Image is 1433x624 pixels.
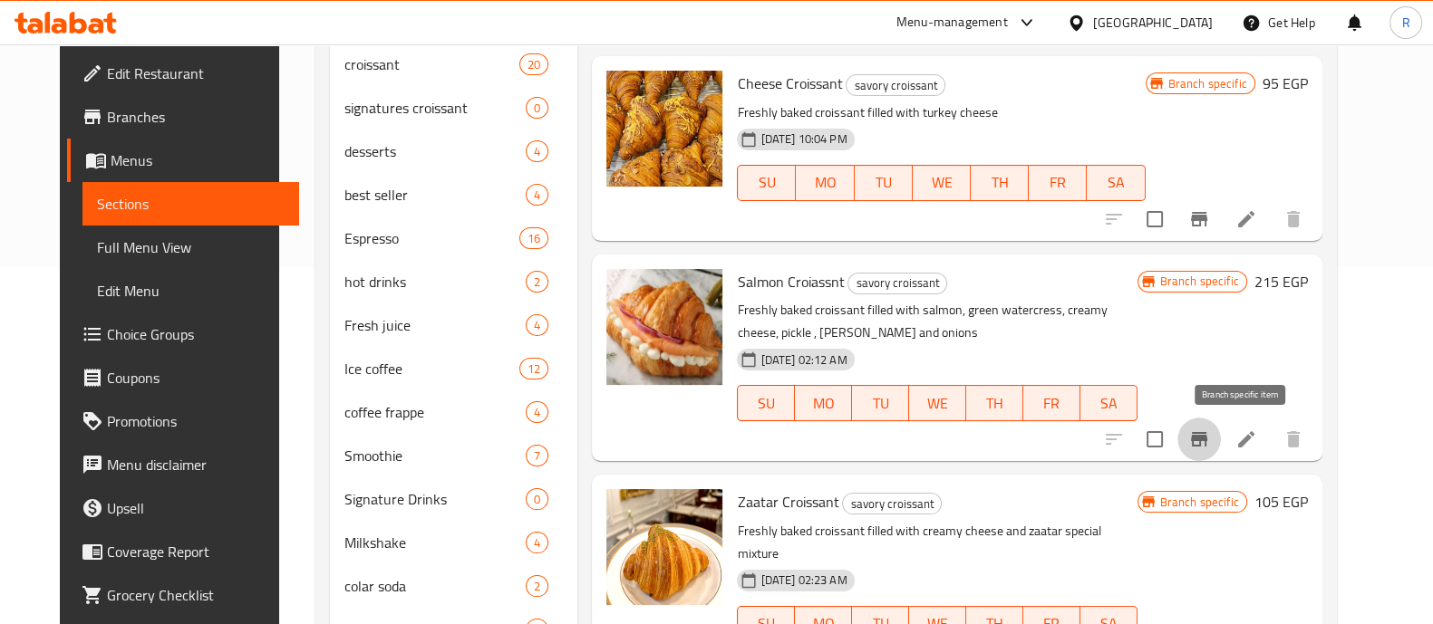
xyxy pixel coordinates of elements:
[82,269,299,312] a: Edit Menu
[111,149,285,171] span: Menus
[344,358,519,379] span: Ice coffee
[97,193,285,215] span: Sections
[330,86,578,130] div: signatures croissant0
[916,390,959,417] span: WE
[527,317,547,334] span: 4
[519,358,548,379] div: items
[847,75,944,96] span: savory croissant
[344,97,527,119] span: signatures croissant
[852,385,909,421] button: TU
[966,385,1023,421] button: TH
[745,390,788,417] span: SU
[330,216,578,260] div: Espresso16
[527,274,547,291] span: 2
[802,390,845,417] span: MO
[1088,390,1130,417] span: SA
[520,56,547,73] span: 20
[519,53,548,75] div: items
[526,184,548,206] div: items
[107,454,285,475] span: Menu disclaimer
[344,532,527,553] span: Milkshake
[344,314,527,336] span: Fresh juice
[344,401,527,423] span: coffee frappe
[796,165,854,201] button: MO
[753,130,854,148] span: [DATE] 10:04 PM
[1177,418,1221,461] button: Branch-specific-item
[1161,75,1254,92] span: Branch specific
[848,273,946,293] span: savory croissant
[330,390,578,434] div: coffee frappe4
[526,97,548,119] div: items
[606,269,722,385] img: Salmon Croiassnt
[330,173,578,216] div: best seller4
[107,541,285,562] span: Coverage Report
[107,584,285,606] span: Grocery Checklist
[1093,13,1213,33] div: [GEOGRAPHIC_DATA]
[737,520,1137,565] p: Freshly baked croissant filled with creamy cheese and zaatar special mixture
[1094,169,1138,196] span: SA
[737,385,795,421] button: SU
[344,575,527,597] span: colar soda
[67,443,299,486] a: Menu disclaimer
[978,169,1021,196] span: TH
[330,260,578,303] div: hot drinks2
[753,571,854,589] span: [DATE] 02:23 AM
[330,130,578,173] div: desserts4
[859,390,902,417] span: TU
[67,399,299,443] a: Promotions
[1136,420,1174,458] span: Select to update
[107,106,285,128] span: Branches
[67,486,299,530] a: Upsell
[527,491,547,508] span: 0
[82,226,299,269] a: Full Menu View
[344,53,519,75] span: croissant
[67,95,299,139] a: Branches
[526,401,548,423] div: items
[344,184,527,206] span: best seller
[1153,273,1246,290] span: Branch specific
[330,347,578,390] div: Ice coffee12
[606,71,722,187] img: Cheese Croissant
[737,165,796,201] button: SU
[107,62,285,84] span: Edit Restaurant
[344,271,527,293] span: hot drinks
[527,100,547,117] span: 0
[737,488,838,515] span: Zaatar Croissant
[753,351,854,369] span: [DATE] 02:12 AM
[67,52,299,95] a: Edit Restaurant
[82,182,299,226] a: Sections
[1031,390,1073,417] span: FR
[520,230,547,247] span: 16
[527,404,547,421] span: 4
[1023,385,1080,421] button: FR
[737,101,1145,124] p: Freshly baked croissant filled with turkey cheese
[67,312,299,356] a: Choice Groups
[913,165,971,201] button: WE
[745,169,789,196] span: SU
[107,497,285,519] span: Upsell
[803,169,847,196] span: MO
[107,323,285,345] span: Choice Groups
[527,578,547,595] span: 2
[1235,208,1257,230] a: Edit menu item
[67,573,299,617] a: Grocery Checklist
[344,488,527,510] div: Signature Drinks
[526,488,548,510] div: items
[527,534,547,552] span: 4
[1272,418,1315,461] button: delete
[519,227,548,249] div: items
[520,360,547,378] span: 12
[527,447,547,465] span: 7
[847,273,947,294] div: savory croissant
[526,575,548,597] div: items
[344,227,519,249] span: Espresso
[1272,197,1315,241] button: delete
